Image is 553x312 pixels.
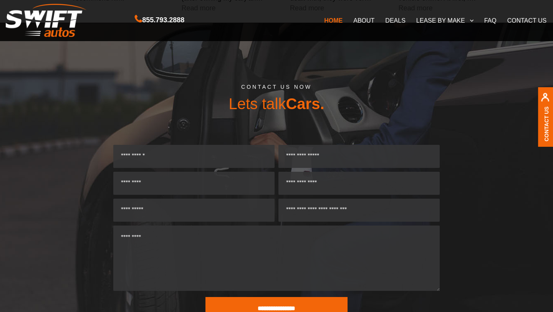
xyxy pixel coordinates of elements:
[543,106,550,141] a: Contact Us
[380,12,411,28] a: DEALS
[541,93,550,106] img: contact us, iconuser
[142,15,184,26] span: 855.793.2888
[58,84,495,90] h5: CONTACT US NOW
[411,12,479,28] a: LEASE BY MAKE
[286,95,324,112] span: Cars.
[502,12,552,28] a: CONTACT US
[319,12,348,28] a: HOME
[58,90,495,112] h3: Lets talk
[6,4,86,37] img: Swift Autos
[479,12,502,28] a: FAQ
[348,12,380,28] a: ABOUT
[135,17,184,23] a: 855.793.2888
